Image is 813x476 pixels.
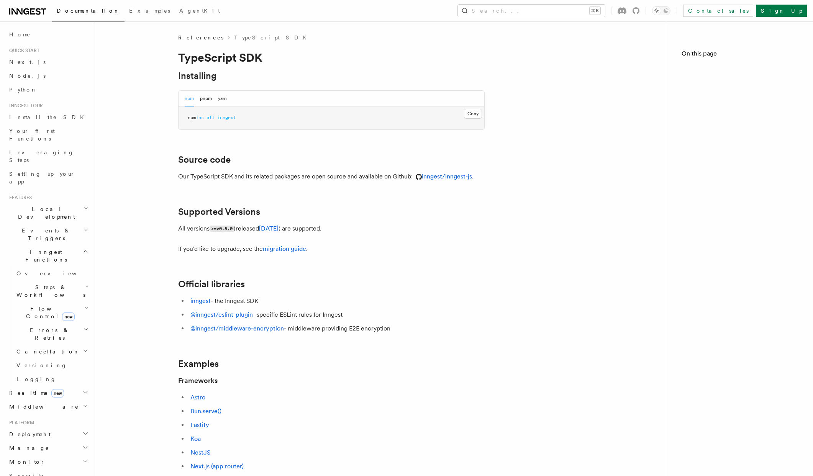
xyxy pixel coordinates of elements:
[9,59,46,65] span: Next.js
[51,389,64,397] span: new
[190,394,205,401] a: Astro
[6,400,90,414] button: Middleware
[16,376,56,382] span: Logging
[178,154,231,165] a: Source code
[188,115,196,120] span: npm
[9,114,89,120] span: Install the SDK
[6,389,64,397] span: Realtime
[6,403,79,411] span: Middleware
[9,73,46,79] span: Node.js
[263,245,306,252] a: migration guide
[178,34,223,41] span: References
[16,362,67,368] span: Versioning
[178,358,219,369] a: Examples
[683,5,753,17] a: Contact sales
[13,280,90,302] button: Steps & Workflows
[234,34,311,41] a: TypeScript SDK
[682,49,798,61] h4: On this page
[9,149,74,163] span: Leveraging Steps
[190,407,221,415] a: Bun.serve()
[9,171,75,185] span: Setting up your app
[9,31,31,38] span: Home
[190,435,201,442] a: Koa
[178,375,218,386] a: Frameworks
[62,312,75,321] span: new
[259,225,279,232] a: [DATE]
[178,171,485,182] p: Our TypeScript SDK and its related packages are open source and available on Github: .
[6,248,83,263] span: Inngest Functions
[190,449,211,456] a: NestJS
[6,420,34,426] span: Platform
[178,244,485,254] p: If you'd like to upgrade, see the .
[13,323,90,345] button: Errors & Retries
[6,205,84,221] span: Local Development
[129,8,170,14] span: Examples
[13,302,90,323] button: Flow Controlnew
[178,51,485,64] h1: TypeScript SDK
[6,124,90,146] a: Your first Functions
[196,115,215,120] span: install
[6,441,90,455] button: Manage
[57,8,120,14] span: Documentation
[179,8,220,14] span: AgentKit
[6,167,90,188] a: Setting up your app
[178,70,216,81] a: Installing
[6,458,45,466] span: Monitor
[13,267,90,280] a: Overview
[9,87,37,93] span: Python
[185,91,194,106] button: npm
[52,2,125,21] a: Documentation
[217,115,236,120] span: inngest
[190,325,284,332] a: @inngest/middleware-encryption
[125,2,175,21] a: Examples
[6,430,51,438] span: Deployment
[13,305,84,320] span: Flow Control
[13,283,85,299] span: Steps & Workflows
[13,372,90,386] a: Logging
[200,91,212,106] button: pnpm
[175,2,225,21] a: AgentKit
[6,47,39,54] span: Quick start
[6,195,32,201] span: Features
[6,146,90,167] a: Leveraging Steps
[413,173,472,180] a: inngest/inngest-js
[13,326,83,342] span: Errors & Retries
[210,226,234,232] code: >=v0.5.0
[190,421,209,429] a: Fastify
[13,358,90,372] a: Versioning
[6,69,90,83] a: Node.js
[6,103,43,109] span: Inngest tour
[188,296,485,306] li: - the Inngest SDK
[6,245,90,267] button: Inngest Functions
[6,455,90,469] button: Monitor
[6,83,90,97] a: Python
[464,109,482,119] button: Copy
[458,5,605,17] button: Search...⌘K
[178,206,260,217] a: Supported Versions
[9,128,55,142] span: Your first Functions
[6,224,90,245] button: Events & Triggers
[6,227,84,242] span: Events & Triggers
[188,323,485,334] li: - middleware providing E2E encryption
[13,348,80,355] span: Cancellation
[190,463,244,470] a: Next.js (app router)
[652,6,670,15] button: Toggle dark mode
[190,311,253,318] a: @inngest/eslint-plugin
[16,270,95,276] span: Overview
[6,386,90,400] button: Realtimenew
[590,7,600,15] kbd: ⌘K
[756,5,807,17] a: Sign Up
[218,91,227,106] button: yarn
[6,55,90,69] a: Next.js
[13,345,90,358] button: Cancellation
[6,267,90,386] div: Inngest Functions
[6,28,90,41] a: Home
[6,202,90,224] button: Local Development
[190,297,211,304] a: inngest
[188,309,485,320] li: - specific ESLint rules for Inngest
[178,223,485,234] p: All versions (released ) are supported.
[6,444,49,452] span: Manage
[6,110,90,124] a: Install the SDK
[178,279,245,290] a: Official libraries
[6,427,90,441] button: Deployment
